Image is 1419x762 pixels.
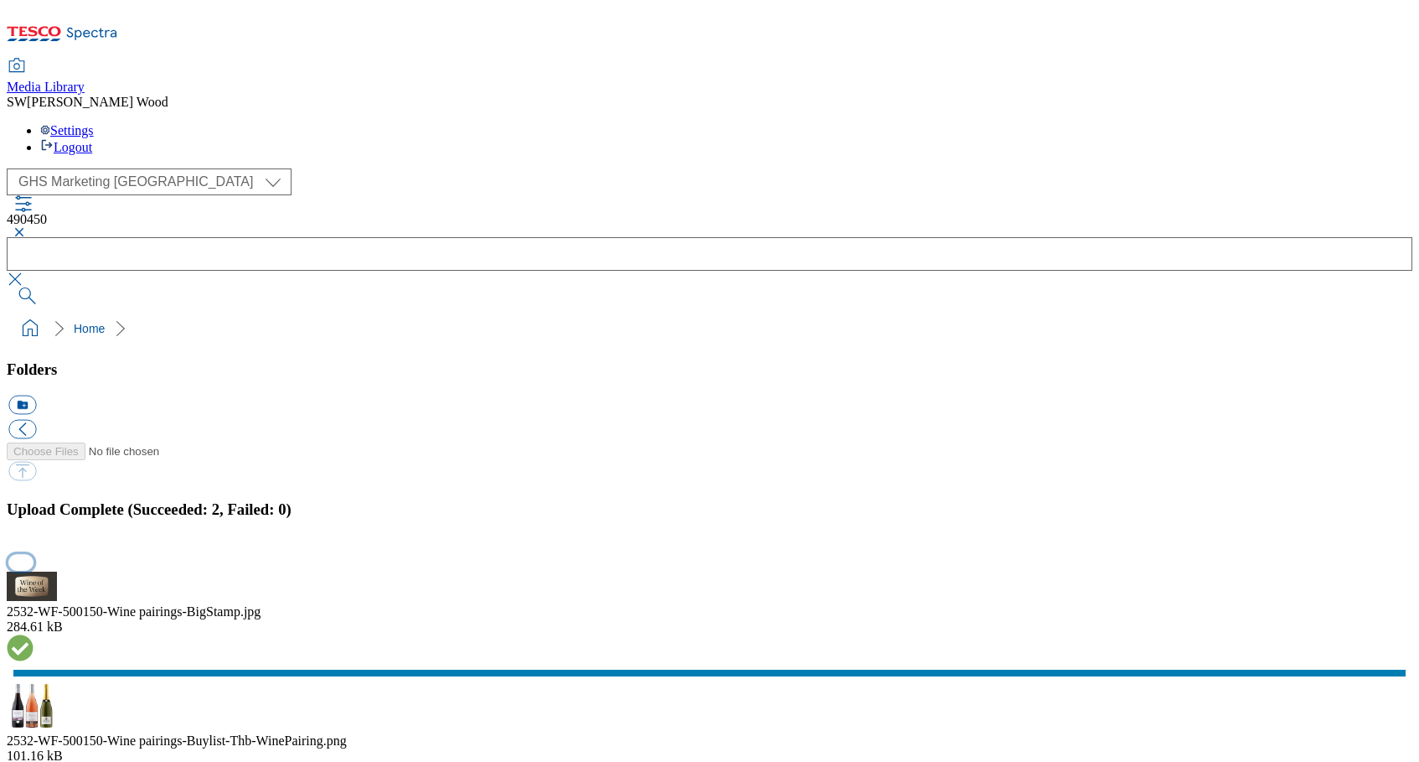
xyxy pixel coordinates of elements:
a: Home [74,322,105,335]
span: Media Library [7,80,85,94]
a: Settings [40,123,94,137]
img: preview [7,572,57,601]
a: Media Library [7,60,85,95]
span: 490450 [7,212,47,226]
a: Logout [40,140,92,154]
nav: breadcrumb [7,313,1412,345]
img: preview [7,680,57,730]
div: 284.61 kB [7,619,1412,635]
div: 2532-WF-500150-Wine pairings-BigStamp.jpg [7,604,1412,619]
h3: Folders [7,360,1412,379]
span: SW [7,95,27,109]
a: home [17,315,44,342]
div: 2532-WF-500150-Wine pairings-Buylist-Thb-WinePairing.png [7,733,1412,749]
h3: Upload Complete (Succeeded: 2, Failed: 0) [7,500,1412,519]
span: [PERSON_NAME] Wood [27,95,168,109]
